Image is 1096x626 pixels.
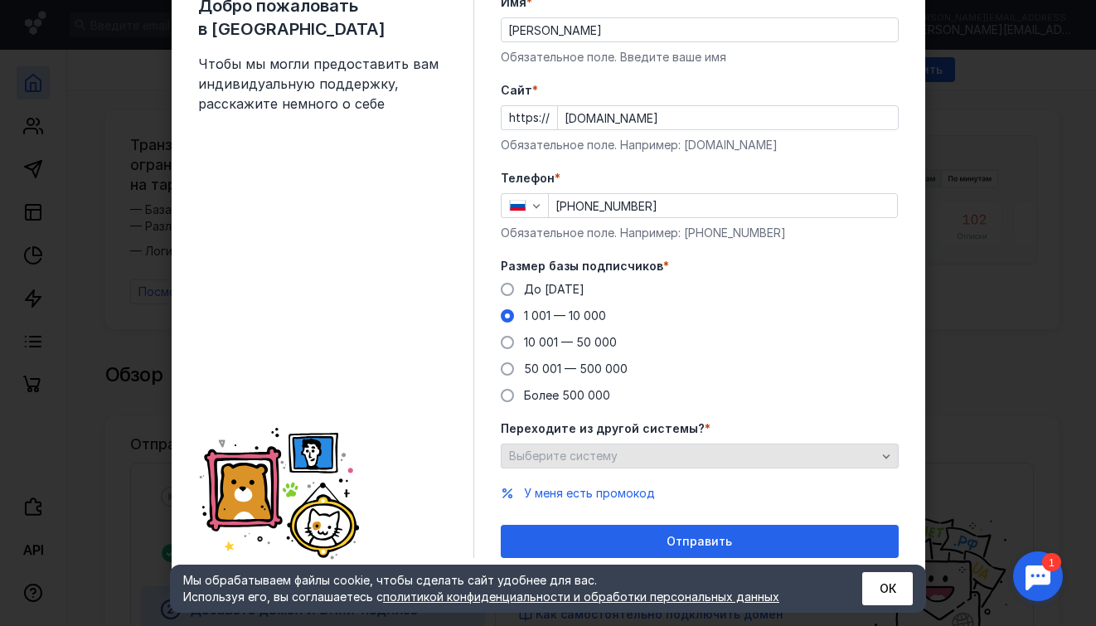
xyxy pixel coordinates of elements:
[183,572,822,605] div: Мы обрабатываем файлы cookie, чтобы сделать сайт удобнее для вас. Используя его, вы соглашаетесь c
[524,388,610,402] span: Более 500 000
[524,308,606,323] span: 1 001 — 10 000
[524,485,655,502] button: У меня есть промокод
[501,525,899,558] button: Отправить
[667,535,732,549] span: Отправить
[383,590,779,604] a: политикой конфиденциальности и обработки персональных данных
[501,82,532,99] span: Cайт
[524,362,628,376] span: 50 001 — 500 000
[524,282,584,296] span: До [DATE]
[501,258,663,274] span: Размер базы подписчиков
[524,486,655,500] span: У меня есть промокод
[501,137,899,153] div: Обязательное поле. Например: [DOMAIN_NAME]
[524,335,617,349] span: 10 001 — 50 000
[37,10,56,28] div: 1
[509,449,618,463] span: Выберите систему
[198,54,447,114] span: Чтобы мы могли предоставить вам индивидуальную поддержку, расскажите немного о себе
[501,225,899,241] div: Обязательное поле. Например: [PHONE_NUMBER]
[501,420,705,437] span: Переходите из другой системы?
[501,170,555,187] span: Телефон
[862,572,913,605] button: ОК
[501,444,899,468] button: Выберите систему
[501,49,899,66] div: Обязательное поле. Введите ваше имя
